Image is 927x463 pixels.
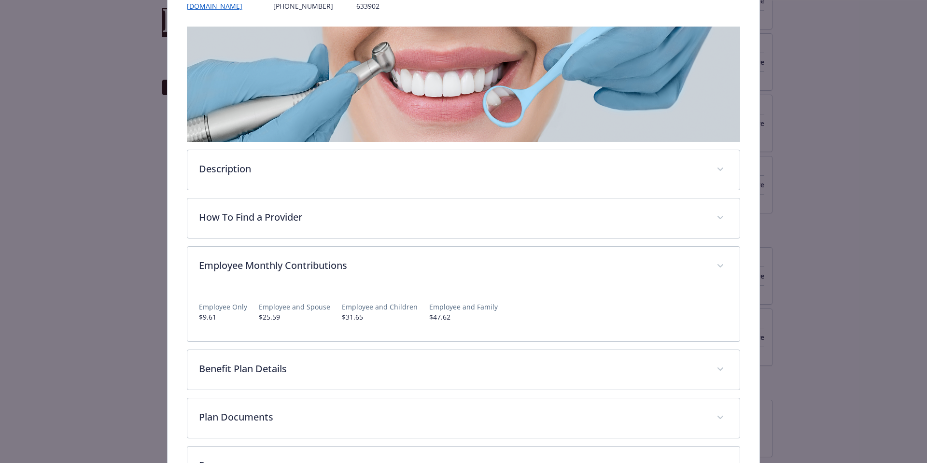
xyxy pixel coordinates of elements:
[187,150,740,190] div: Description
[199,410,705,424] p: Plan Documents
[199,362,705,376] p: Benefit Plan Details
[356,1,405,11] p: 633902
[259,312,330,322] p: $25.59
[187,1,250,11] a: [DOMAIN_NAME]
[187,198,740,238] div: How To Find a Provider
[273,1,333,11] p: [PHONE_NUMBER]
[342,302,418,312] p: Employee and Children
[259,302,330,312] p: Employee and Spouse
[187,247,740,286] div: Employee Monthly Contributions
[187,286,740,341] div: Employee Monthly Contributions
[187,398,740,438] div: Plan Documents
[199,162,705,176] p: Description
[199,210,705,224] p: How To Find a Provider
[187,27,741,142] img: banner
[429,312,498,322] p: $47.62
[199,258,705,273] p: Employee Monthly Contributions
[429,302,498,312] p: Employee and Family
[342,312,418,322] p: $31.65
[199,312,247,322] p: $9.61
[187,350,740,390] div: Benefit Plan Details
[199,302,247,312] p: Employee Only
